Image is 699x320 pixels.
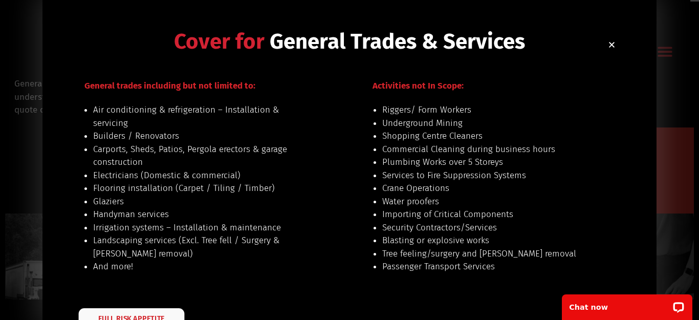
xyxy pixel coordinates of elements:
[382,169,596,182] li: Services to Fire Suppression Systems
[382,221,596,234] li: Security Contractors/Services
[93,234,307,260] li: Landscaping services (Excl. Tree fell / Surgery & [PERSON_NAME] removal)
[174,29,265,54] span: Cover for
[93,169,307,182] li: Electricians (Domestic & commercial)
[382,247,596,261] li: Tree feeling/surgery and [PERSON_NAME] removal
[93,103,307,130] li: Air conditioning & refrigeration – Installation & servicing
[93,143,307,169] li: Carports, Sheds, Patios, Pergola erectors & garage construction
[93,195,307,208] li: Glaziers
[93,208,307,221] li: Handyman services
[382,117,596,130] li: Underground Mining
[93,260,307,273] li: And more!
[93,221,307,234] li: Irrigation systems – Installation & maintenance
[373,80,464,91] span: Activities not In Scope:
[84,80,255,91] span: General trades including but not limited to:
[382,234,596,247] li: Blasting or explosive works
[93,182,307,195] li: Flooring installation (Carpet / Tiling / Timber)
[382,103,596,117] li: Riggers/ Form Workers
[382,143,596,156] li: Commercial Cleaning during business hours
[382,130,596,143] li: Shopping Centre Cleaners
[382,156,596,169] li: Plumbing Works over 5 Storeys
[270,29,525,54] span: General Trades & Services
[608,41,616,49] a: Close
[382,195,596,208] li: Water proofers
[382,260,596,273] li: Passenger Transport Services
[382,208,596,221] li: Importing of Critical Components
[382,182,596,195] li: Crane Operations
[93,130,307,143] li: Builders / Renovators
[555,288,699,320] iframe: LiveChat chat widget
